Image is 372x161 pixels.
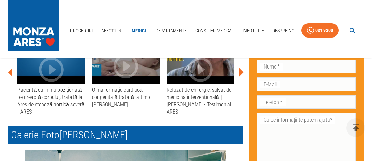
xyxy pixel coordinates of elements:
[153,24,189,38] a: Departamente
[240,24,267,38] a: Info Utile
[17,24,85,118] button: Pacientă cu inima poziționată pe dreaptă corpului, tratată la Ares de stenoză aortică severă | ARES
[269,24,298,38] a: Despre Noi
[67,24,95,38] a: Proceduri
[167,86,234,115] div: Refuzat de chirurgie, salvat de medicina intervențională | [PERSON_NAME] - Testimonial ARES
[192,24,237,38] a: Consilier Medical
[346,118,365,137] button: delete
[92,24,160,111] button: O malformație cardiacă congenitală tratată la timp | [PERSON_NAME]
[98,24,125,38] a: Afecțiuni
[301,23,339,38] a: 031 9300
[167,24,234,118] button: Refuzat de chirurgie, salvat de medicina intervențională | [PERSON_NAME] - Testimonial ARES
[92,86,160,108] div: O malformație cardiacă congenitală tratată la timp | [PERSON_NAME]
[8,126,243,144] h2: Galerie Foto [PERSON_NAME]
[315,26,333,35] div: 031 9300
[17,86,85,115] div: Pacientă cu inima poziționată pe dreaptă corpului, tratată la Ares de stenoză aortică severă | ARES
[128,24,150,38] a: Medici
